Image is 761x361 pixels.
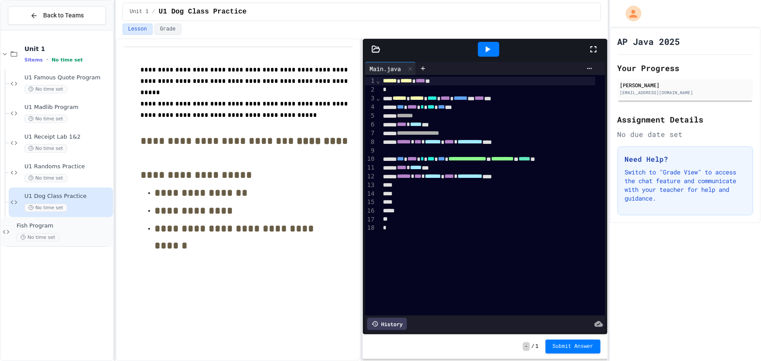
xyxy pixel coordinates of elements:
span: No time set [24,174,67,182]
span: Fish Program [17,222,111,230]
h3: Need Help? [625,154,746,164]
div: My Account [617,3,644,24]
div: 15 [365,198,376,207]
div: 4 [365,103,376,112]
span: • [46,56,48,63]
span: No time set [17,233,59,242]
span: No time set [24,115,67,123]
span: U1 Famous Quote Program [24,74,111,82]
div: [EMAIL_ADDRESS][DOMAIN_NAME] [620,89,751,96]
span: Unit 1 [24,45,111,53]
span: Submit Answer [553,343,594,350]
div: 9 [365,146,376,155]
div: 1 [365,77,376,85]
span: U1 Dog Class Practice [24,193,111,200]
span: U1 Madlib Program [24,104,111,111]
span: U1 Receipt Lab 1&2 [24,133,111,141]
div: Main.java [365,62,416,75]
div: 3 [365,94,376,103]
div: 5 [365,112,376,120]
span: Unit 1 [130,8,149,15]
span: No time set [24,144,67,153]
div: 13 [365,181,376,190]
div: 17 [365,215,376,224]
div: 12 [365,172,376,181]
div: 8 [365,138,376,146]
button: Back to Teams [8,6,106,25]
div: Main.java [365,64,405,73]
div: 14 [365,190,376,198]
h2: Your Progress [618,62,753,74]
span: Fold line [376,77,380,84]
div: 7 [365,129,376,138]
h1: AP Java 2025 [618,35,680,48]
div: History [367,318,407,330]
div: 2 [365,85,376,94]
span: No time set [24,204,67,212]
span: / [152,8,155,15]
div: 16 [365,207,376,215]
button: Lesson [123,24,153,35]
button: Submit Answer [546,340,601,354]
button: Grade [154,24,181,35]
span: U1 Dog Class Practice [159,7,247,17]
span: 1 [536,343,539,350]
div: 18 [365,224,376,232]
span: Back to Teams [43,11,84,20]
h2: Assignment Details [618,113,753,126]
span: 5 items [24,57,43,63]
div: 11 [365,163,376,172]
span: Fold line [376,95,380,102]
span: No time set [24,85,67,93]
div: No due date set [618,129,753,140]
span: - [523,342,529,351]
div: 6 [365,120,376,129]
div: [PERSON_NAME] [620,81,751,89]
span: U1 Randoms Practice [24,163,111,170]
span: No time set [51,57,83,63]
p: Switch to "Grade View" to access the chat feature and communicate with your teacher for help and ... [625,168,746,203]
div: 10 [365,155,376,163]
span: / [532,343,535,350]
